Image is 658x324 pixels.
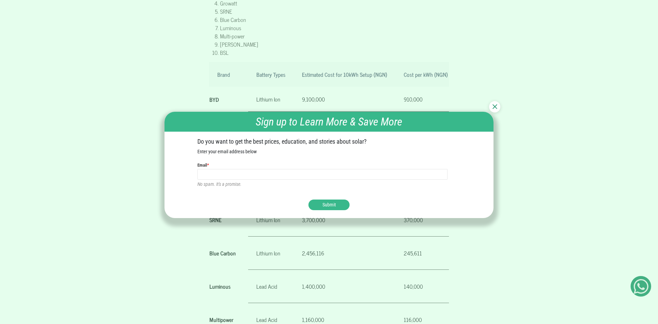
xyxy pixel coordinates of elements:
[197,138,461,145] h2: Do you want to get the best prices, education, and stories about solar?
[492,104,497,109] img: Close newsletter btn
[256,115,402,128] em: Sign up to Learn More & Save More
[197,181,461,188] p: No spam. It's a promise.
[197,148,461,155] p: Enter your email address below
[308,200,350,210] button: Submit
[197,162,209,169] label: Email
